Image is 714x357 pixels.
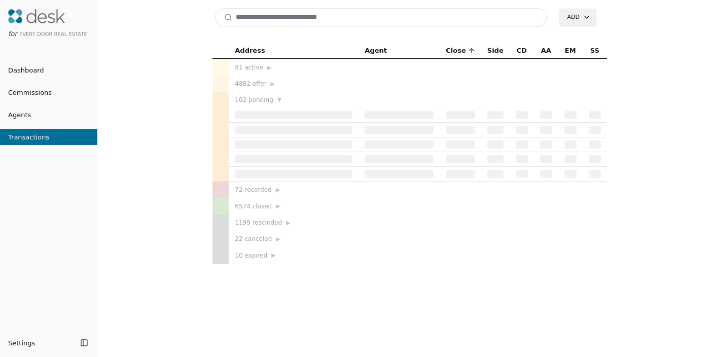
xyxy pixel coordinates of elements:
div: 4882 offer [235,79,352,89]
span: Close [446,45,466,56]
div: 72 recorded [235,185,352,195]
div: 10 expired [235,250,352,260]
span: ▶ [276,186,280,195]
div: 81 active [235,62,352,73]
span: ▼ [277,95,281,104]
span: Address [235,45,265,56]
span: ▶ [286,219,290,228]
img: Desk [8,9,65,23]
span: ▶ [267,63,271,73]
span: for [8,30,17,38]
span: Every Door Real Estate [19,31,87,37]
span: EM [565,45,576,56]
span: Agent [365,45,387,56]
span: AA [541,45,551,56]
span: Side [487,45,504,56]
span: Settings [8,338,35,348]
span: ▶ [271,80,275,89]
button: Add [559,9,596,26]
span: ▶ [276,202,280,211]
span: ▶ [271,251,275,260]
div: 6574 closed [235,201,352,211]
span: CD [517,45,527,56]
div: 1199 rescinded [235,218,352,228]
span: ▶ [276,235,280,244]
button: Settings [4,335,77,351]
div: 22 canceled [235,234,352,244]
span: SS [590,45,599,56]
span: 102 pending [235,95,273,105]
